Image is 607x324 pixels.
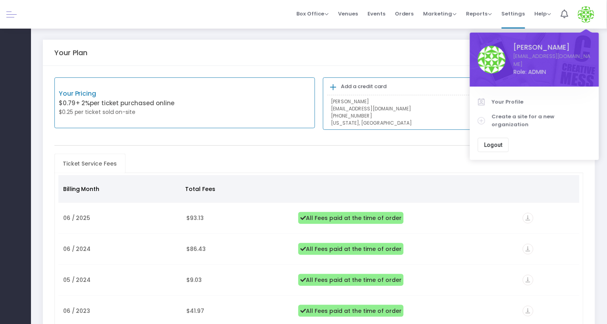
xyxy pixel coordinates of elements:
[523,275,534,285] i: vertical_align_bottom
[63,214,91,222] span: 06 / 2025
[59,99,185,108] p: $0.79 per ticket purchased online
[186,276,202,284] span: $9.03
[331,105,531,112] p: [EMAIL_ADDRESS][DOMAIN_NAME]
[492,98,591,106] span: Your Profile
[514,52,591,68] a: [EMAIL_ADDRESS][DOMAIN_NAME]
[298,274,404,286] span: All Fees paid at the time of order
[478,138,509,152] button: Logout
[502,4,525,24] span: Settings
[466,10,492,17] span: Reports
[63,307,91,315] span: 06 / 2023
[186,245,206,253] span: $86.43
[367,4,385,24] span: Events
[492,113,591,128] span: Create a site for a new organization
[514,42,591,52] span: [PERSON_NAME]
[298,212,404,224] span: All Fees paid at the time of order
[535,10,551,17] span: Help
[478,109,591,132] a: Create a site for a new organization
[59,89,185,98] p: Your Pricing
[331,98,531,105] p: [PERSON_NAME]
[181,175,292,203] th: Total Fees
[59,108,185,116] p: $0.25 per ticket sold on-site
[186,214,204,222] span: $93.13
[478,94,591,110] a: Your Profile
[298,305,404,317] span: All Fees paid at the time of order
[331,120,531,127] p: [US_STATE], [GEOGRAPHIC_DATA]
[523,244,534,255] i: vertical_align_bottom
[423,10,457,17] span: Marketing
[523,213,534,224] i: vertical_align_bottom
[63,276,91,284] span: 05 / 2024
[395,4,414,24] span: Orders
[75,99,90,107] span: + 2%
[514,68,591,76] span: Role: ADMIN
[484,142,503,148] span: Logout
[58,157,122,170] span: Ticket Service Fees
[296,10,329,17] span: Box Office
[523,215,534,223] a: vertical_align_bottom
[331,112,531,120] p: [PHONE_NUMBER]
[523,306,534,316] i: vertical_align_bottom
[338,4,358,24] span: Venues
[298,243,404,255] span: All Fees paid at the time of order
[523,308,534,316] a: vertical_align_bottom
[186,307,204,315] span: $41.97
[341,83,387,90] b: Add a credit card
[63,245,91,253] span: 06 / 2024
[58,175,181,203] th: Billing Month
[523,277,534,285] a: vertical_align_bottom
[54,48,88,57] h5: Your Plan
[523,246,534,254] a: vertical_align_bottom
